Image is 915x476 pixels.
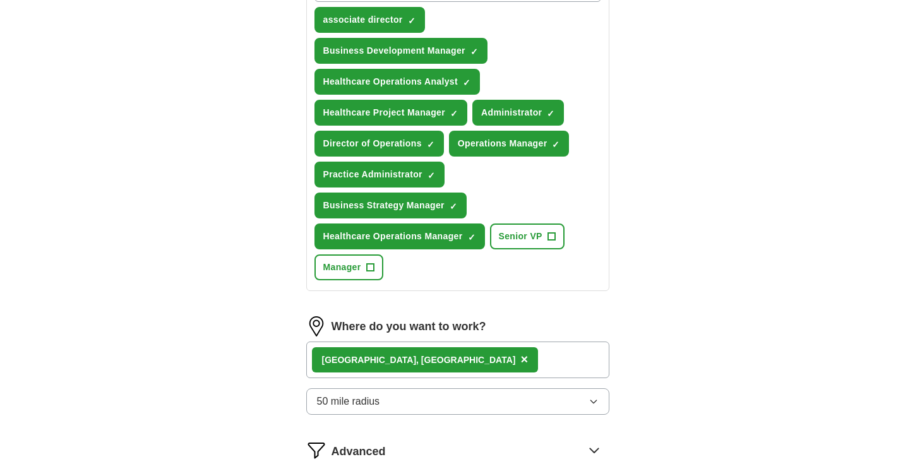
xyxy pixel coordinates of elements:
span: ✓ [450,201,457,211]
span: associate director [323,13,403,27]
span: ✓ [468,232,475,242]
span: Business Development Manager [323,44,465,57]
button: associate director✓ [314,7,425,33]
span: Senior VP [499,230,542,243]
span: 50 mile radius [317,394,380,409]
span: Manager [323,261,361,274]
span: ✓ [552,140,559,150]
span: Healthcare Project Manager [323,106,446,119]
span: Healthcare Operations Analyst [323,75,458,88]
span: Practice Administrator [323,168,422,181]
img: location.png [306,316,326,336]
button: Senior VP [490,223,565,249]
button: × [520,350,528,369]
img: filter [306,440,326,460]
button: Healthcare Operations Analyst✓ [314,69,480,95]
span: ✓ [463,78,470,88]
span: ✓ [428,170,435,181]
button: Healthcare Operations Manager✓ [314,223,485,249]
span: Healthcare Operations Manager [323,230,463,243]
button: 50 mile radius [306,388,609,415]
button: Manager [314,254,383,280]
span: Director of Operations [323,137,422,150]
button: Practice Administrator✓ [314,162,445,187]
span: ✓ [450,109,458,119]
button: Business Strategy Manager✓ [314,193,467,218]
span: Administrator [481,106,542,119]
button: Operations Manager✓ [449,131,570,157]
span: × [520,352,528,366]
span: ✓ [408,16,416,26]
label: Where do you want to work? [332,318,486,335]
button: Director of Operations✓ [314,131,444,157]
div: [GEOGRAPHIC_DATA], [GEOGRAPHIC_DATA] [322,354,516,367]
span: ✓ [427,140,434,150]
button: Administrator✓ [472,100,564,126]
span: Advanced [332,443,386,460]
span: Business Strategy Manager [323,199,445,212]
button: Business Development Manager✓ [314,38,487,64]
span: ✓ [470,47,478,57]
span: Operations Manager [458,137,547,150]
span: ✓ [547,109,554,119]
button: Healthcare Project Manager✓ [314,100,468,126]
